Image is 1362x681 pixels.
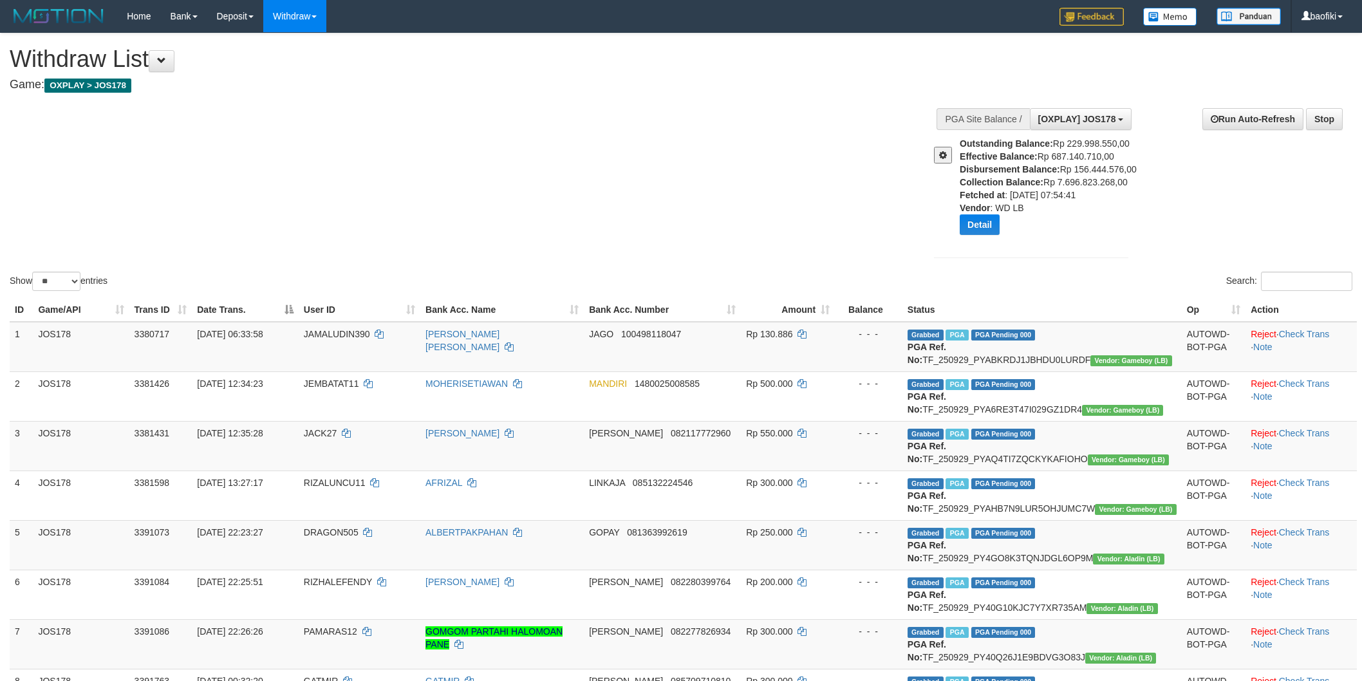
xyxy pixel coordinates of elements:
b: PGA Ref. No: [908,441,946,464]
b: Collection Balance: [960,177,1043,187]
td: JOS178 [33,520,129,570]
span: Vendor URL: https://dashboard.q2checkout.com/secure [1090,355,1171,366]
a: Reject [1251,626,1276,637]
span: Copy 082277826934 to clipboard [671,626,731,637]
span: Vendor URL: https://dashboard.q2checkout.com/secure [1093,554,1164,564]
div: - - - [840,476,897,489]
span: RIZALUNCU11 [304,478,366,488]
a: Reject [1251,329,1276,339]
td: 6 [10,570,33,619]
span: 3381426 [135,378,170,389]
span: PGA Pending [971,379,1036,390]
a: Check Trans [1279,577,1330,587]
a: [PERSON_NAME] [425,428,499,438]
a: Check Trans [1279,378,1330,389]
span: [DATE] 22:25:51 [197,577,263,587]
td: JOS178 [33,371,129,421]
a: MOHERISETIAWAN [425,378,508,389]
td: TF_250929_PY40G10KJC7Y7XR735AM [902,570,1182,619]
td: AUTOWD-BOT-PGA [1182,619,1245,669]
a: Reject [1251,428,1276,438]
span: Copy 081363992619 to clipboard [627,527,687,537]
span: Rp 500.000 [746,378,792,389]
span: 3391084 [135,577,170,587]
div: - - - [840,377,897,390]
span: Marked by baodewi [946,627,968,638]
span: Marked by baohafiz [946,379,968,390]
td: AUTOWD-BOT-PGA [1182,421,1245,471]
span: [DATE] 12:34:23 [197,378,263,389]
img: MOTION_logo.png [10,6,107,26]
b: PGA Ref. No: [908,391,946,415]
span: [DATE] 06:33:58 [197,329,263,339]
a: Note [1253,342,1273,352]
b: PGA Ref. No: [908,590,946,613]
span: DRAGON505 [304,527,359,537]
th: Action [1245,298,1357,322]
td: · · [1245,371,1357,421]
td: JOS178 [33,322,129,372]
th: Op: activate to sort column ascending [1182,298,1245,322]
span: JACK27 [304,428,337,438]
span: Marked by baohafiz [946,478,968,489]
div: - - - [840,575,897,588]
a: [PERSON_NAME] [PERSON_NAME] [425,329,499,352]
span: Copy 085132224546 to clipboard [633,478,693,488]
b: Outstanding Balance: [960,138,1053,149]
input: Search: [1261,272,1352,291]
span: PAMARAS12 [304,626,357,637]
th: Amount: activate to sort column ascending [741,298,835,322]
td: AUTOWD-BOT-PGA [1182,471,1245,520]
span: PGA Pending [971,330,1036,340]
span: [DATE] 22:26:26 [197,626,263,637]
span: Vendor URL: https://dashboard.q2checkout.com/secure [1085,653,1156,664]
span: PGA Pending [971,478,1036,489]
th: Date Trans.: activate to sort column descending [192,298,299,322]
span: [DATE] 13:27:17 [197,478,263,488]
td: TF_250929_PY4GO8K3TQNJDGL6OP9M [902,520,1182,570]
td: · · [1245,322,1357,372]
th: Status [902,298,1182,322]
td: JOS178 [33,471,129,520]
td: TF_250929_PYA6RE3T47I029GZ1DR4 [902,371,1182,421]
div: - - - [840,526,897,539]
div: - - - [840,427,897,440]
b: PGA Ref. No: [908,540,946,563]
span: Copy 082280399764 to clipboard [671,577,731,587]
span: Vendor URL: https://dashboard.q2checkout.com/secure [1095,504,1176,515]
img: panduan.png [1217,8,1281,25]
a: GOMGOM PARTAHI HALOMOAN PANE [425,626,563,649]
div: - - - [840,625,897,638]
span: RIZHALEFENDY [304,577,372,587]
td: · · [1245,520,1357,570]
span: Grabbed [908,478,944,489]
td: 5 [10,520,33,570]
span: 3381431 [135,428,170,438]
td: TF_250929_PYAHB7N9LUR5OHJUMC7W [902,471,1182,520]
span: Vendor URL: https://dashboard.q2checkout.com/secure [1088,454,1169,465]
td: · · [1245,570,1357,619]
span: Rp 550.000 [746,428,792,438]
span: Rp 200.000 [746,577,792,587]
th: User ID: activate to sort column ascending [299,298,420,322]
span: Copy 082117772960 to clipboard [671,428,731,438]
td: JOS178 [33,619,129,669]
span: PGA Pending [971,429,1036,440]
td: 4 [10,471,33,520]
div: PGA Site Balance / [937,108,1029,130]
b: Vendor [960,203,990,213]
div: Rp 229.998.550,00 Rp 687.140.710,00 Rp 156.444.576,00 Rp 7.696.823.268,00 : [DATE] 07:54:41 : WD LB [960,137,1138,245]
td: TF_250929_PYABKRDJ1JBHDU0LURDF [902,322,1182,372]
a: Note [1253,441,1273,451]
span: OXPLAY > JOS178 [44,79,131,93]
span: JAMALUDIN390 [304,329,370,339]
span: LINKAJA [589,478,625,488]
img: Button%20Memo.svg [1143,8,1197,26]
span: Marked by baodewi [946,330,968,340]
span: Marked by baohafiz [946,429,968,440]
span: [DATE] 22:23:27 [197,527,263,537]
a: Check Trans [1279,527,1330,537]
span: Grabbed [908,528,944,539]
span: 3380717 [135,329,170,339]
span: Rp 300.000 [746,626,792,637]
